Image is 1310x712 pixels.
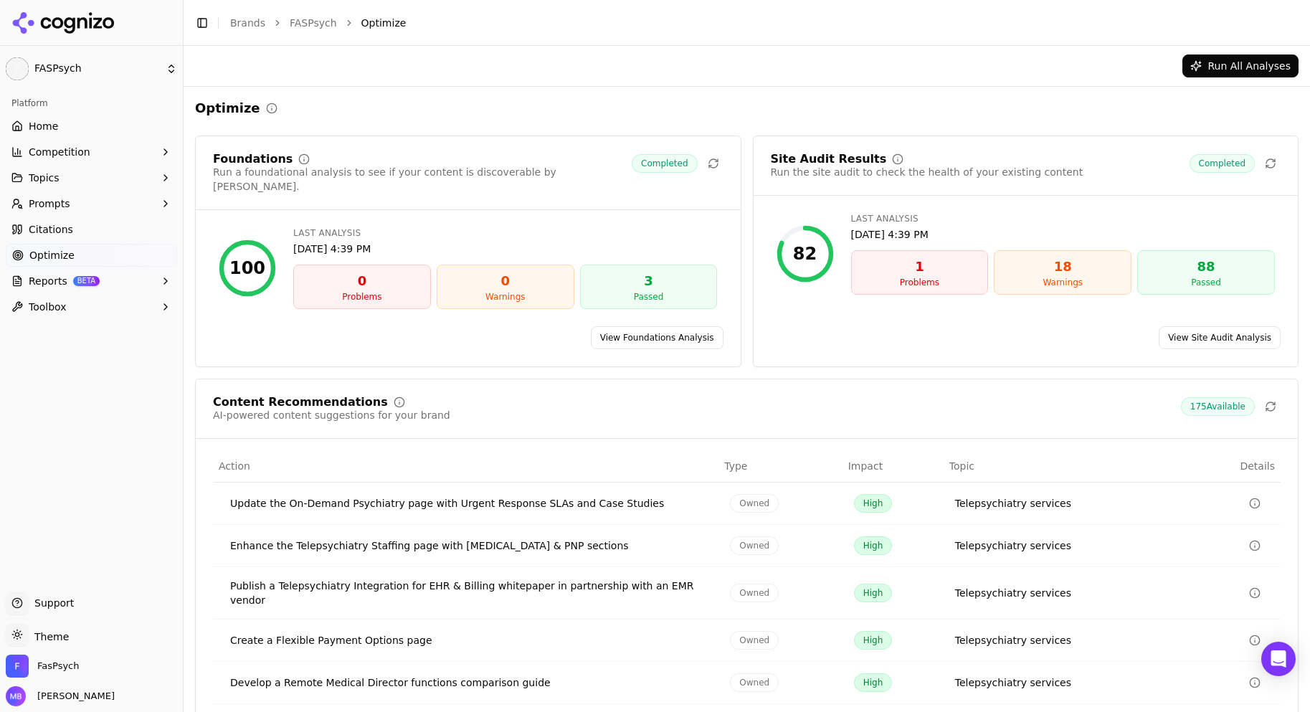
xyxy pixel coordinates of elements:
span: Impact [848,459,883,473]
span: Owned [730,631,779,650]
span: High [854,673,893,692]
div: Create a Flexible Payment Options page [230,633,707,647]
div: Update the On-Demand Psychiatry page with Urgent Response SLAs and Case Studies [230,496,707,511]
div: [DATE] 4:39 PM [293,242,718,256]
th: Details [1191,450,1281,483]
a: Telepsychiatry services [955,586,1071,600]
div: 82 [793,242,817,265]
span: Owned [730,673,779,692]
span: Toolbox [29,300,67,314]
div: Passed [1144,277,1268,288]
div: Warnings [1000,277,1125,288]
h2: Optimize [195,98,260,118]
span: [PERSON_NAME] [32,690,115,703]
span: Completed [1190,154,1255,173]
a: View Foundations Analysis [591,326,723,349]
div: Foundations [213,153,293,165]
div: Content Recommendations [213,397,388,408]
span: Action [219,459,250,473]
div: Last Analysis [293,227,718,239]
button: Competition [6,141,177,163]
div: 1 [858,257,982,277]
span: Theme [29,631,69,642]
div: 18 [1000,257,1125,277]
th: Topic [944,450,1191,483]
img: FasPsych [6,655,29,678]
th: Type [718,450,842,483]
a: Brands [230,17,265,29]
div: Run a foundational analysis to see if your content is discoverable by [PERSON_NAME]. [213,165,632,194]
button: Open user button [6,686,115,706]
span: Owned [730,494,779,513]
th: Impact [843,450,944,483]
a: Telepsychiatry services [955,633,1071,647]
span: High [854,536,893,555]
div: Problems [858,277,982,288]
span: Owned [730,536,779,555]
span: High [854,494,893,513]
div: [DATE] 4:39 PM [851,227,1276,242]
button: Topics [6,166,177,189]
a: Home [6,115,177,138]
span: Completed [632,154,697,173]
div: 0 [300,271,424,291]
a: View Site Audit Analysis [1159,326,1281,349]
div: 88 [1144,257,1268,277]
div: Run the site audit to check the health of your existing content [771,165,1083,179]
th: Action [213,450,718,483]
span: Topics [29,171,60,185]
a: Telepsychiatry services [955,538,1071,553]
div: 100 [229,257,265,280]
button: Toolbox [6,295,177,318]
div: AI-powered content suggestions for your brand [213,408,450,422]
span: Support [29,596,74,610]
img: Michael Boyle [6,686,26,706]
nav: breadcrumb [230,16,1270,30]
div: Site Audit Results [771,153,887,165]
span: FASPsych [34,62,160,75]
a: FASPsych [290,16,337,30]
a: Telepsychiatry services [955,675,1071,690]
div: 0 [443,271,568,291]
span: High [854,584,893,602]
div: Warnings [443,291,568,303]
span: Optimize [29,248,75,262]
button: ReportsBETA [6,270,177,293]
button: Open organization switcher [6,655,80,678]
div: 3 [587,271,711,291]
div: Passed [587,291,711,303]
span: Reports [29,274,67,288]
a: Optimize [6,244,177,267]
span: Topic [949,459,974,473]
button: Run All Analyses [1182,54,1299,77]
div: Publish a Telepsychiatry Integration for EHR & Billing whitepaper in partnership with an EMR vendor [230,579,707,607]
span: BETA [73,276,100,286]
div: Problems [300,291,424,303]
span: High [854,631,893,650]
span: Optimize [361,16,407,30]
span: Type [724,459,747,473]
span: 175 Available [1181,397,1255,416]
span: Details [1197,459,1275,473]
a: Citations [6,218,177,241]
div: Enhance the Telepsychiatry Staffing page with [MEDICAL_DATA] & PNP sections [230,538,707,553]
span: Citations [29,222,73,237]
span: Prompts [29,196,70,211]
div: Platform [6,92,177,115]
div: Develop a Remote Medical Director functions comparison guide [230,675,707,690]
span: FasPsych [37,660,80,673]
a: Telepsychiatry services [955,496,1071,511]
span: Home [29,119,58,133]
div: Last Analysis [851,213,1276,224]
div: Data table [213,450,1281,704]
div: Open Intercom Messenger [1261,642,1296,676]
span: Competition [29,145,90,159]
span: F [6,57,29,80]
button: Prompts [6,192,177,215]
span: Owned [730,584,779,602]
